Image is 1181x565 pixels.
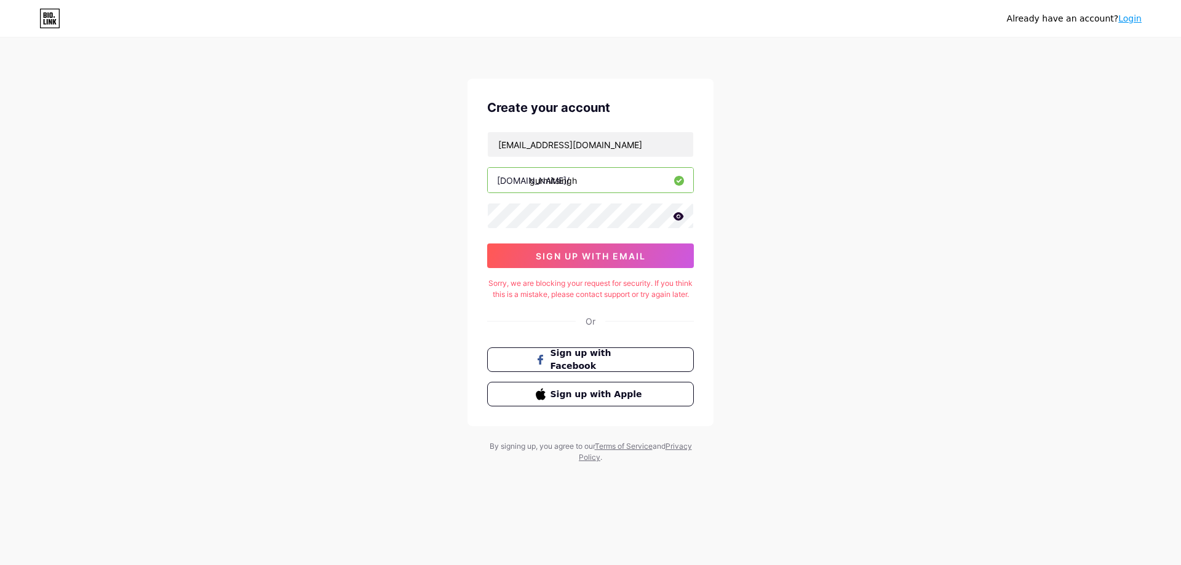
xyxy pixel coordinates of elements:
[487,98,694,117] div: Create your account
[1007,12,1142,25] div: Already have an account?
[1118,14,1142,23] a: Login
[487,382,694,406] button: Sign up with Apple
[487,347,694,372] button: Sign up with Facebook
[488,168,693,192] input: username
[497,174,570,187] div: [DOMAIN_NAME]/
[551,347,646,373] span: Sign up with Facebook
[551,388,646,401] span: Sign up with Apple
[487,278,694,300] div: Sorry, we are blocking your request for security. If you think this is a mistake, please contact ...
[586,315,595,328] div: Or
[595,441,653,451] a: Terms of Service
[536,251,646,261] span: sign up with email
[488,132,693,157] input: Email
[487,243,694,268] button: sign up with email
[486,441,695,463] div: By signing up, you agree to our and .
